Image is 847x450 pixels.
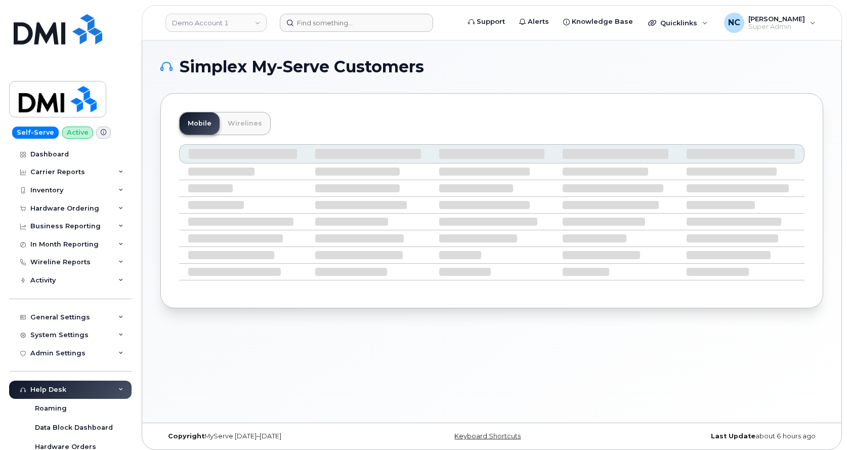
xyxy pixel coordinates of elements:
div: about 6 hours ago [602,432,823,440]
div: MyServe [DATE]–[DATE] [160,432,382,440]
a: Wirelines [220,112,270,135]
span: Simplex My-Serve Customers [180,59,424,74]
a: Keyboard Shortcuts [454,432,521,440]
strong: Last Update [711,432,755,440]
strong: Copyright [168,432,204,440]
a: Mobile [180,112,220,135]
